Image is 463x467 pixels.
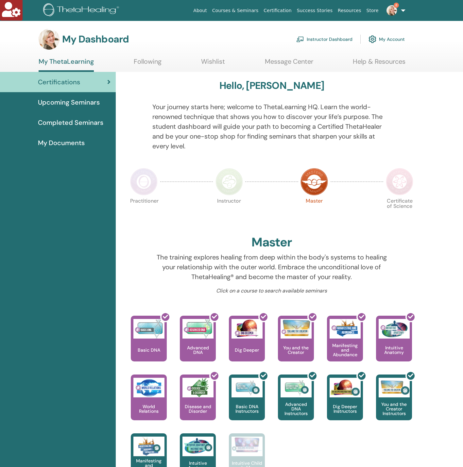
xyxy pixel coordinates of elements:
[394,3,399,8] span: 8
[130,198,158,226] p: Practitioner
[215,168,243,195] img: Instructor
[38,118,103,127] span: Completed Seminars
[278,316,314,375] a: You and the Creator You and the Creator
[131,404,167,413] p: World Relations
[180,345,216,355] p: Advanced DNA
[327,316,363,375] a: Manifesting and Abundance Manifesting and Abundance
[281,319,312,337] img: You and the Creator
[133,319,164,339] img: Basic DNA
[133,437,164,456] img: Manifesting and Abundance Instructors
[229,375,265,433] a: Basic DNA Instructors Basic DNA Instructors
[231,437,263,453] img: Intuitive Child In Me Instructors
[278,345,314,355] p: You and the Creator
[131,316,167,375] a: Basic DNA Basic DNA
[215,198,243,226] p: Instructor
[327,375,363,433] a: Dig Deeper Instructors Dig Deeper Instructors
[210,5,261,17] a: Courses & Seminars
[180,316,216,375] a: Advanced DNA Advanced DNA
[300,168,328,195] img: Master
[379,319,410,339] img: Intuitive Anatomy
[131,375,167,433] a: World Relations World Relations
[386,198,413,226] p: Certificate of Science
[335,5,364,17] a: Resources
[376,316,412,375] a: Intuitive Anatomy Intuitive Anatomy
[376,345,412,355] p: Intuitive Anatomy
[152,102,391,151] p: Your journey starts here; welcome to ThetaLearning HQ. Learn the world-renowned technique that sh...
[353,58,405,70] a: Help & Resources
[201,58,225,70] a: Wishlist
[182,378,214,397] img: Disease and Disorder
[133,378,164,397] img: World Relations
[296,36,304,42] img: chalkboard-teacher.svg
[300,198,328,226] p: Master
[327,343,363,357] p: Manifesting and Abundance
[330,319,361,339] img: Manifesting and Abundance
[180,375,216,433] a: Disease and Disorder Disease and Disorder
[39,29,60,50] img: default.jpg
[376,402,412,416] p: You and the Creator Instructors
[134,58,162,70] a: Following
[330,378,361,397] img: Dig Deeper Instructors
[229,316,265,375] a: Dig Deeper Dig Deeper
[38,97,100,107] span: Upcoming Seminars
[261,5,294,17] a: Certification
[296,32,352,46] a: Instructor Dashboard
[62,33,129,45] h3: My Dashboard
[278,402,314,416] p: Advanced DNA Instructors
[38,77,80,87] span: Certifications
[251,235,292,250] h2: Master
[231,378,263,397] img: Basic DNA Instructors
[278,375,314,433] a: Advanced DNA Instructors Advanced DNA Instructors
[281,378,312,397] img: Advanced DNA Instructors
[369,32,405,46] a: My Account
[265,58,313,70] a: Message Center
[364,5,381,17] a: Store
[386,168,413,195] img: Certificate of Science
[369,34,376,45] img: cog.svg
[182,319,214,339] img: Advanced DNA
[38,138,85,148] span: My Documents
[386,5,397,16] img: default.jpg
[152,287,391,295] p: Click on a course to search available seminars
[294,5,335,17] a: Success Stories
[182,437,214,456] img: Intuitive Anatomy Instructors
[191,5,209,17] a: About
[229,404,265,413] p: Basic DNA Instructors
[379,378,410,397] img: You and the Creator Instructors
[231,319,263,339] img: Dig Deeper
[232,348,262,352] p: Dig Deeper
[327,404,363,413] p: Dig Deeper Instructors
[376,375,412,433] a: You and the Creator Instructors You and the Creator Instructors
[130,168,158,195] img: Practitioner
[39,58,94,72] a: My ThetaLearning
[152,252,391,282] p: The training explores healing from deep within the body's systems to healing your relationship wi...
[180,404,216,413] p: Disease and Disorder
[43,3,121,18] img: logo.png
[219,80,324,92] h3: Hello, [PERSON_NAME]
